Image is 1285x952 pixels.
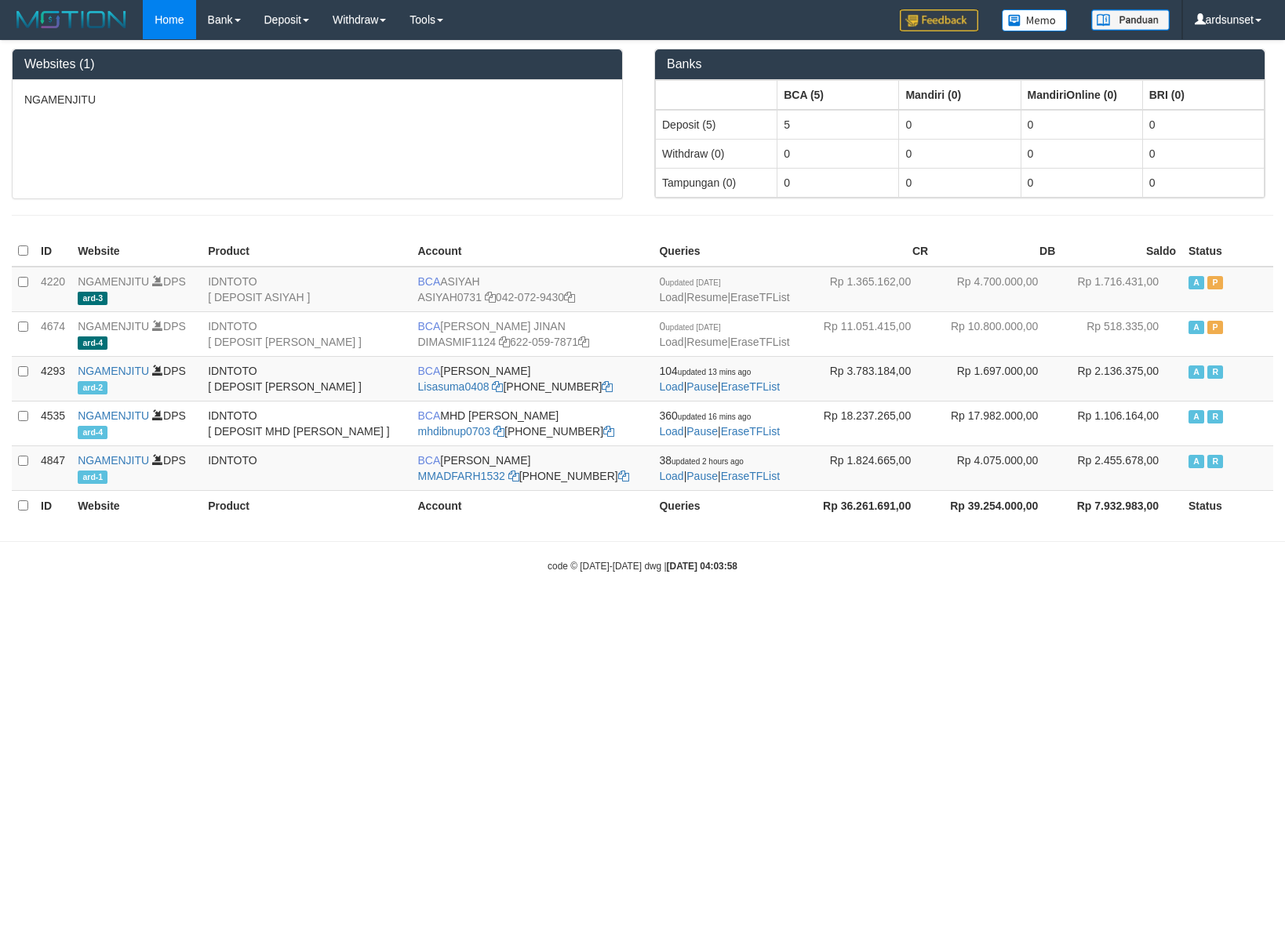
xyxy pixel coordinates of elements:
td: Rp 2.455.678,00 [1061,445,1182,490]
td: IDNTOTO [ DEPOSIT [PERSON_NAME] ] [202,311,411,356]
a: Lisasuma0408 [417,380,489,393]
span: Running [1207,365,1223,379]
th: ID [35,490,71,521]
td: Rp 10.800.000,00 [934,311,1061,356]
span: Active [1189,276,1204,289]
th: Group: activate to sort column ascending [1142,80,1264,110]
a: EraseTFList [721,425,780,438]
span: | | [659,409,780,438]
span: updated 2 hours ago [672,457,744,466]
a: Copy 6220597871 to clipboard [578,336,589,348]
img: MOTION_logo.png [12,8,131,31]
th: Group: activate to sort column ascending [656,80,777,110]
td: 0 [1021,110,1142,140]
span: BCA [417,275,440,288]
a: NGAMENJITU [78,454,149,467]
td: Rp 1.106.164,00 [1061,401,1182,445]
a: Copy DIMASMIF1124 to clipboard [499,336,510,348]
a: Load [659,380,683,393]
span: 360 [659,409,751,422]
td: Rp 11.051.415,00 [807,311,934,356]
span: 104 [659,365,751,377]
span: Active [1189,365,1204,379]
img: Button%20Memo.svg [1002,9,1068,31]
span: BCA [417,454,440,467]
a: Pause [686,380,718,393]
a: Load [659,291,683,303]
span: updated [DATE] [665,278,720,287]
h3: Banks [667,57,1253,71]
td: 0 [899,168,1021,197]
span: ard-3 [78,292,107,305]
td: 0 [1021,139,1142,168]
td: Rp 1.716.431,00 [1061,267,1182,312]
span: BCA [417,409,440,422]
span: ard-1 [78,471,107,484]
span: 0 [659,320,720,332]
td: DPS [71,311,202,356]
span: | | [659,454,780,482]
strong: [DATE] 04:03:58 [667,561,737,572]
th: Queries [653,490,807,521]
a: Copy MMADFARH1532 to clipboard [508,470,519,482]
th: Rp 7.932.983,00 [1061,490,1182,521]
td: IDNTOTO [ DEPOSIT [PERSON_NAME] ] [202,356,411,401]
td: 0 [777,168,899,197]
a: Copy Lisasuma0408 to clipboard [492,380,503,393]
h3: Websites (1) [24,57,610,71]
a: mhdibnup0703 [417,425,490,438]
a: EraseTFList [721,380,780,393]
span: Running [1207,410,1223,423]
th: Account [411,236,653,267]
th: Website [71,236,202,267]
td: 0 [1142,168,1264,197]
small: code © [DATE]-[DATE] dwg | [548,561,737,572]
td: ASIYAH 042-072-9430 [411,267,653,312]
td: 4674 [35,311,71,356]
th: ID [35,236,71,267]
a: Copy 0420729430 to clipboard [564,291,575,303]
th: CR [807,236,934,267]
td: MHD [PERSON_NAME] [PHONE_NUMBER] [411,401,653,445]
span: | | [659,365,780,393]
a: NGAMENJITU [78,409,149,422]
span: Paused [1207,276,1223,289]
td: [PERSON_NAME] JINAN 622-059-7871 [411,311,653,356]
th: Status [1182,236,1273,267]
a: Copy mhdibnup0703 to clipboard [493,425,504,438]
td: DPS [71,267,202,312]
td: IDNTOTO [ DEPOSIT ASIYAH ] [202,267,411,312]
a: Load [659,470,683,482]
th: Saldo [1061,236,1182,267]
a: Resume [686,291,727,303]
td: 4535 [35,401,71,445]
a: Load [659,425,683,438]
a: Copy 6127014479 to clipboard [602,380,613,393]
td: Rp 1.365.162,00 [807,267,934,312]
span: Running [1207,455,1223,468]
td: DPS [71,445,202,490]
span: Paused [1207,321,1223,334]
span: Active [1189,455,1204,468]
span: updated [DATE] [665,323,720,332]
span: updated 16 mins ago [678,412,751,421]
th: Queries [653,236,807,267]
td: Rp 1.697.000,00 [934,356,1061,401]
td: IDNTOTO [ DEPOSIT MHD [PERSON_NAME] ] [202,401,411,445]
span: Active [1189,321,1204,334]
th: Rp 39.254.000,00 [934,490,1061,521]
a: Load [659,336,683,348]
th: Group: activate to sort column ascending [777,80,899,110]
a: EraseTFList [730,336,789,348]
td: DPS [71,356,202,401]
td: 4293 [35,356,71,401]
td: Rp 4.700.000,00 [934,267,1061,312]
td: 0 [1142,139,1264,168]
a: ASIYAH0731 [417,291,481,303]
th: Website [71,490,202,521]
td: 0 [899,110,1021,140]
span: | | [659,320,789,348]
td: 0 [1142,110,1264,140]
a: Copy ASIYAH0731 to clipboard [485,291,496,303]
a: Pause [686,470,718,482]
